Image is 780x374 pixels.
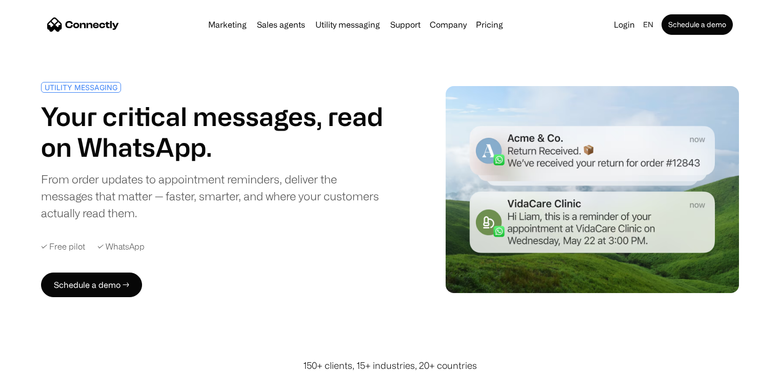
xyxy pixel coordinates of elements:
[430,17,467,32] div: Company
[41,242,85,252] div: ✓ Free pilot
[253,20,309,29] a: Sales agents
[97,242,145,252] div: ✓ WhatsApp
[311,20,384,29] a: Utility messaging
[204,20,251,29] a: Marketing
[303,359,477,372] div: 150+ clients, 15+ industries, 20+ countries
[662,14,733,35] a: Schedule a demo
[45,84,117,91] div: UTILITY MESSAGING
[427,17,470,32] div: Company
[41,273,142,297] a: Schedule a demo →
[639,17,659,32] div: en
[41,171,386,221] div: From order updates to appointment reminders, deliver the messages that matter — faster, smarter, ...
[10,355,62,370] aside: Language selected: English
[386,20,425,29] a: Support
[21,356,62,370] ul: Language list
[610,17,639,32] a: Login
[472,20,507,29] a: Pricing
[41,101,386,162] h1: Your critical messages, read on WhatsApp.
[643,17,653,32] div: en
[47,17,119,32] a: home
